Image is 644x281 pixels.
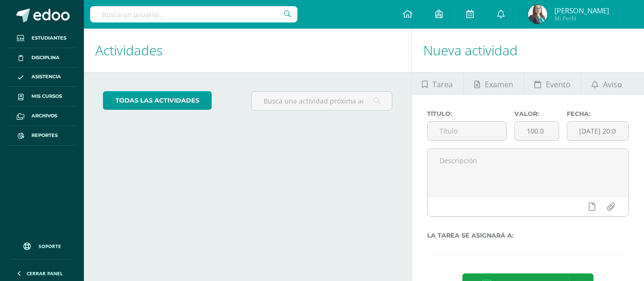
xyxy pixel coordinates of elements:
[428,122,506,140] input: Título
[90,6,297,22] input: Busca un usuario...
[31,112,57,120] span: Archivos
[252,92,391,110] input: Busca una actividad próxima aquí...
[485,73,513,96] span: Examen
[8,126,76,146] a: Reportes
[603,73,622,96] span: Aviso
[412,72,463,95] a: Tarea
[427,232,629,239] label: La tarea se asignará a:
[567,122,628,140] input: Fecha de entrega
[8,29,76,48] a: Estudiantes
[546,73,571,96] span: Evento
[8,48,76,68] a: Disciplina
[554,6,609,15] span: [PERSON_NAME]
[567,110,629,117] label: Fecha:
[432,73,453,96] span: Tarea
[31,132,58,139] span: Reportes
[581,72,632,95] a: Aviso
[39,243,61,250] span: Soporte
[524,72,581,95] a: Evento
[515,122,559,140] input: Puntos máximos
[31,93,62,100] span: Mis cursos
[514,110,559,117] label: Valor:
[31,73,61,81] span: Asistencia
[11,233,72,257] a: Soporte
[8,68,76,87] a: Asistencia
[95,29,400,72] h1: Actividades
[31,34,66,42] span: Estudiantes
[528,5,547,24] img: 1652ddd4fcfe42b39a865c480fda8bde.png
[8,106,76,126] a: Archivos
[8,87,76,106] a: Mis cursos
[31,54,60,62] span: Disciplina
[103,91,212,110] a: todas las Actividades
[423,29,633,72] h1: Nueva actividad
[427,110,507,117] label: Título:
[464,72,523,95] a: Examen
[27,270,63,277] span: Cerrar panel
[554,14,609,22] span: Mi Perfil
